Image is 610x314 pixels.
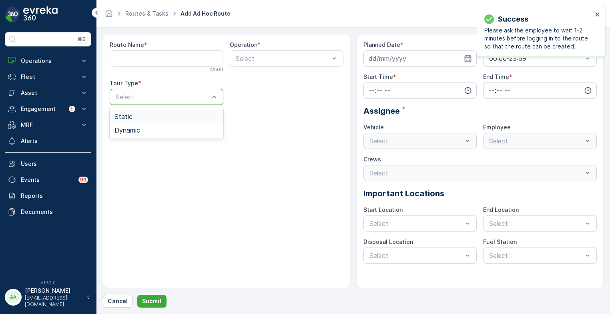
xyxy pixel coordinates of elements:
span: Dynamic [114,127,140,134]
a: Users [5,156,91,172]
p: Select [489,219,583,228]
span: Add Ad Hoc Route [179,10,232,18]
label: Operation [230,41,257,48]
p: Engagement [21,105,64,113]
label: Planned Date [363,41,400,48]
span: Assignee [363,105,400,117]
p: Success [498,14,528,25]
span: v 1.52.0 [5,280,91,285]
a: Events99 [5,172,91,188]
p: MRF [21,121,75,129]
p: Select [116,92,209,102]
label: Disposal Location [363,238,413,245]
button: Engagement1 [5,101,91,117]
button: Cancel [103,295,132,308]
a: Routes & Tasks [125,10,169,17]
label: Tour Type [110,80,138,87]
p: [PERSON_NAME] [25,287,82,295]
p: ⌘B [78,36,86,42]
p: Select [369,251,463,260]
label: End Time [483,73,509,80]
p: Asset [21,89,75,97]
p: Important Locations [363,187,597,199]
div: AA [7,291,20,304]
p: Reports [21,192,88,200]
button: Asset [5,85,91,101]
p: Operations [21,57,75,65]
p: Events [21,176,74,184]
img: logo [5,6,21,22]
p: Submit [142,297,162,305]
a: Homepage [104,12,113,19]
a: Reports [5,188,91,204]
button: Fleet [5,69,91,85]
label: End Location [483,206,519,213]
button: close [595,11,600,19]
label: Start Time [363,73,393,80]
p: Select [369,219,463,228]
label: Vehicle [363,124,384,131]
p: Cancel [108,297,128,305]
p: Please ask the employee to wait 1-2 minutes before logging in to the route so that the route can ... [484,26,592,50]
a: Alerts [5,133,91,149]
button: Submit [137,295,167,308]
a: Documents [5,204,91,220]
p: [EMAIL_ADDRESS][DOMAIN_NAME] [25,295,82,308]
p: Fleet [21,73,75,81]
label: Start Location [363,206,403,213]
p: Alerts [21,137,88,145]
button: Operations [5,53,91,69]
p: 0 / 500 [209,66,223,73]
p: 99 [80,177,86,183]
p: Users [21,160,88,168]
p: 1 [70,106,74,112]
label: Fuel Station [483,238,517,245]
p: Select [489,251,583,260]
label: Crews [363,156,381,163]
span: Static [114,113,132,120]
img: logo_dark-DEwI_e13.png [23,6,58,22]
button: MRF [5,117,91,133]
label: Employee [483,124,511,131]
button: AA[PERSON_NAME][EMAIL_ADDRESS][DOMAIN_NAME] [5,287,91,308]
p: Documents [21,208,88,216]
p: Select [236,54,329,63]
input: dd/mm/yyyy [363,50,477,66]
label: Route Name [110,41,144,48]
